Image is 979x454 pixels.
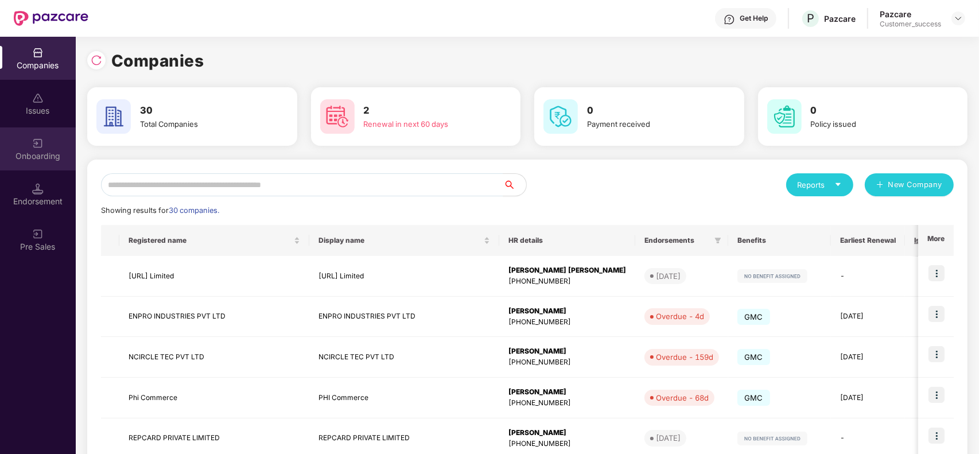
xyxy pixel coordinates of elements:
img: svg+xml;base64,PHN2ZyB3aWR0aD0iMjAiIGhlaWdodD0iMjAiIHZpZXdCb3g9IjAgMCAyMCAyMCIgZmlsbD0ibm9uZSIgeG... [32,138,44,149]
th: Display name [309,225,499,256]
div: Pazcare [824,13,856,24]
img: svg+xml;base64,PHN2ZyBpZD0iRHJvcGRvd24tMzJ4MzIiIHhtbG5zPSJodHRwOi8vd3d3LnczLm9yZy8yMDAwL3N2ZyIgd2... [954,14,963,23]
img: icon [929,346,945,362]
img: svg+xml;base64,PHN2ZyBpZD0iQ29tcGFuaWVzIiB4bWxucz0iaHR0cDovL3d3dy53My5vcmcvMjAwMC9zdmciIHdpZHRoPS... [32,47,44,59]
span: Issues [914,236,937,245]
img: svg+xml;base64,PHN2ZyBpZD0iSXNzdWVzX2Rpc2FibGVkIiB4bWxucz0iaHR0cDovL3d3dy53My5vcmcvMjAwMC9zdmciIH... [32,92,44,104]
img: svg+xml;base64,PHN2ZyB3aWR0aD0iMjAiIGhlaWdodD0iMjAiIHZpZXdCb3g9IjAgMCAyMCAyMCIgZmlsbD0ibm9uZSIgeG... [32,228,44,240]
img: icon [929,387,945,403]
div: Customer_success [880,20,941,29]
span: Display name [318,236,481,245]
img: svg+xml;base64,PHN2ZyB3aWR0aD0iMTQuNSIgaGVpZ2h0PSIxNC41IiB2aWV3Qm94PSIwIDAgMTYgMTYiIGZpbGw9Im5vbm... [32,183,44,195]
img: icon [929,306,945,322]
div: Get Help [740,14,768,23]
img: New Pazcare Logo [14,11,88,26]
th: More [918,225,954,256]
span: Endorsements [644,236,710,245]
img: icon [929,265,945,281]
span: P [807,11,814,25]
span: Registered name [129,236,292,245]
div: Pazcare [880,9,941,20]
img: svg+xml;base64,PHN2ZyBpZD0iSGVscC0zMngzMiIgeG1sbnM9Imh0dHA6Ly93d3cudzMub3JnLzIwMDAvc3ZnIiB3aWR0aD... [724,14,735,25]
img: icon [929,428,945,444]
th: Registered name [119,225,309,256]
